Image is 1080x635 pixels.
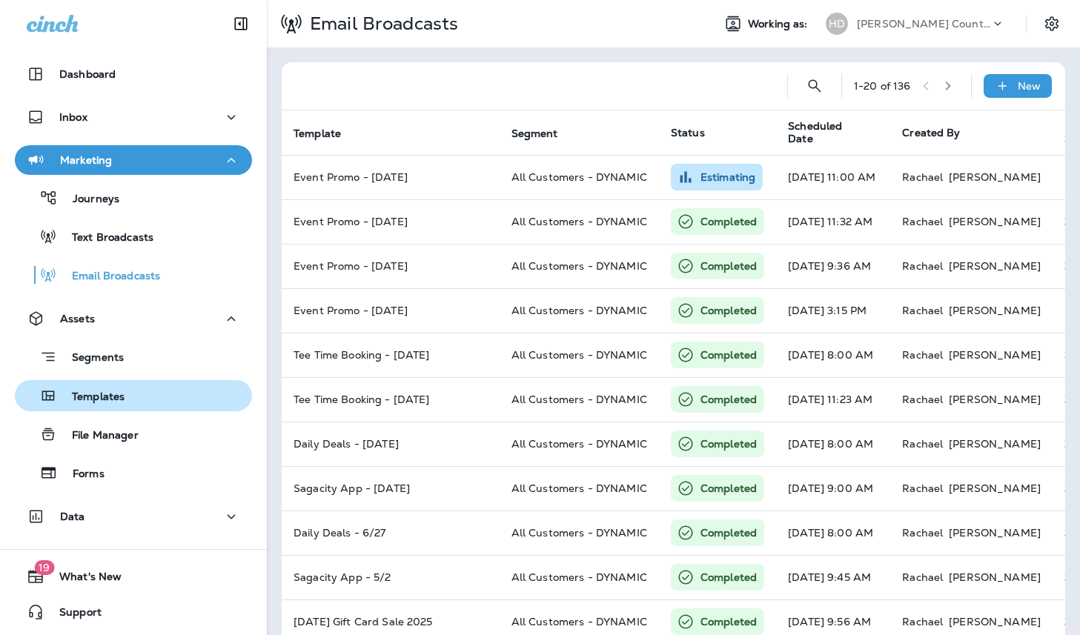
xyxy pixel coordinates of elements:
[700,170,755,184] p: Estimating
[294,171,488,183] p: Event Promo - 9/19/25
[671,126,705,139] span: Status
[949,393,1041,405] p: [PERSON_NAME]
[34,560,54,575] span: 19
[511,127,558,140] span: Segment
[294,216,488,227] p: Event Promo - 9/12/25
[15,502,252,531] button: Data
[776,333,890,377] td: [DATE] 8:00 AM
[15,221,252,252] button: Text Broadcasts
[15,380,252,411] button: Templates
[902,171,943,183] p: Rachael
[60,154,112,166] p: Marketing
[788,120,884,145] span: Scheduled Date
[1018,80,1041,92] p: New
[304,13,458,35] p: Email Broadcasts
[511,170,647,184] span: All Customers - DYNAMIC
[15,102,252,132] button: Inbox
[776,466,890,511] td: [DATE] 9:00 AM
[511,127,577,140] span: Segment
[776,288,890,333] td: [DATE] 3:15 PM
[294,393,488,405] p: Tee Time Booking - 8/7/25
[700,348,757,362] p: Completed
[826,13,848,35] div: HD
[15,259,252,290] button: Email Broadcasts
[57,390,125,405] p: Templates
[902,216,943,227] p: Rachael
[700,259,757,273] p: Completed
[60,313,95,325] p: Assets
[700,303,757,318] p: Completed
[700,392,757,407] p: Completed
[700,214,757,229] p: Completed
[949,305,1041,316] p: [PERSON_NAME]
[58,193,119,207] p: Journeys
[511,215,647,228] span: All Customers - DYNAMIC
[949,527,1041,539] p: [PERSON_NAME]
[511,437,647,451] span: All Customers - DYNAMIC
[57,351,124,366] p: Segments
[800,71,829,101] button: Search Email Broadcasts
[902,438,943,450] p: Rachael
[776,155,890,199] td: [DATE] 11:00 AM
[15,597,252,627] button: Support
[220,9,262,39] button: Collapse Sidebar
[700,481,757,496] p: Completed
[511,615,647,628] span: All Customers - DYNAMIC
[15,182,252,213] button: Journeys
[294,305,488,316] p: Event Promo - 8/26/25
[748,18,811,30] span: Working as:
[949,482,1041,494] p: [PERSON_NAME]
[776,199,890,244] td: [DATE] 11:32 AM
[902,616,943,628] p: Rachael
[949,616,1041,628] p: [PERSON_NAME]
[511,348,647,362] span: All Customers - DYNAMIC
[59,111,87,123] p: Inbox
[15,457,252,488] button: Forms
[776,422,890,466] td: [DATE] 8:00 AM
[511,482,647,495] span: All Customers - DYNAMIC
[58,468,105,482] p: Forms
[57,429,139,443] p: File Manager
[294,616,488,628] p: Father's Day Gift Card Sale 2025
[44,606,102,624] span: Support
[15,304,252,333] button: Assets
[15,59,252,89] button: Dashboard
[1038,10,1065,37] button: Settings
[15,562,252,591] button: 19What's New
[511,526,647,539] span: All Customers - DYNAMIC
[949,260,1041,272] p: [PERSON_NAME]
[857,18,990,30] p: [PERSON_NAME] Country Club
[511,259,647,273] span: All Customers - DYNAMIC
[700,614,757,629] p: Completed
[511,304,647,317] span: All Customers - DYNAMIC
[15,145,252,175] button: Marketing
[776,244,890,288] td: [DATE] 9:36 AM
[902,393,943,405] p: Rachael
[294,482,488,494] p: Sagacity App - 5/14/25
[776,511,890,555] td: [DATE] 8:00 AM
[949,216,1041,227] p: [PERSON_NAME]
[700,525,757,540] p: Completed
[700,570,757,585] p: Completed
[511,571,647,584] span: All Customers - DYNAMIC
[60,511,85,522] p: Data
[949,349,1041,361] p: [PERSON_NAME]
[902,126,960,139] span: Created By
[902,305,943,316] p: Rachael
[294,127,360,140] span: Template
[15,419,252,450] button: File Manager
[294,571,488,583] p: Sagacity App - 5/2
[294,349,488,361] p: Tee Time Booking - 8/22/25
[44,571,122,588] span: What's New
[294,438,488,450] p: Daily Deals - 7/24/25
[776,555,890,599] td: [DATE] 9:45 AM
[511,393,647,406] span: All Customers - DYNAMIC
[294,127,341,140] span: Template
[902,527,943,539] p: Rachael
[949,438,1041,450] p: [PERSON_NAME]
[949,571,1041,583] p: [PERSON_NAME]
[902,482,943,494] p: Rachael
[59,68,116,80] p: Dashboard
[294,260,488,272] p: Event Promo - 9/4/25
[902,349,943,361] p: Rachael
